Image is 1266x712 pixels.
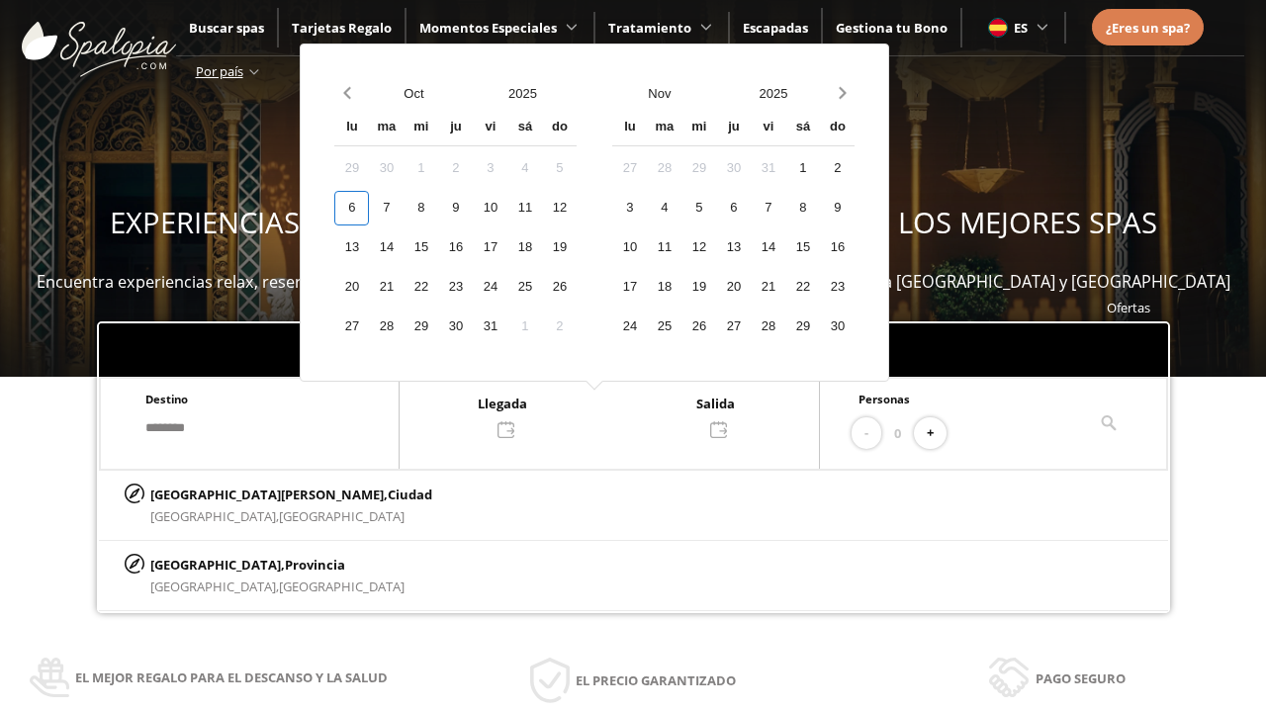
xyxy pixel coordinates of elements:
[785,230,820,265] div: 15
[716,310,751,344] div: 27
[612,230,647,265] div: 10
[369,270,404,305] div: 21
[612,151,855,344] div: Calendar days
[647,270,681,305] div: 18
[507,111,542,145] div: sá
[612,270,647,305] div: 17
[473,270,507,305] div: 24
[716,191,751,225] div: 6
[438,151,473,186] div: 2
[438,230,473,265] div: 16
[681,230,716,265] div: 12
[404,230,438,265] div: 15
[612,191,647,225] div: 3
[507,270,542,305] div: 25
[894,422,901,444] span: 0
[334,191,369,225] div: 6
[334,111,577,344] div: Calendar wrapper
[647,191,681,225] div: 4
[716,151,751,186] div: 30
[438,111,473,145] div: ju
[1106,19,1190,37] span: ¿Eres un spa?
[647,111,681,145] div: ma
[785,270,820,305] div: 22
[751,230,785,265] div: 14
[576,669,736,691] span: El precio garantizado
[852,417,881,450] button: -
[369,310,404,344] div: 28
[716,230,751,265] div: 13
[612,310,647,344] div: 24
[716,270,751,305] div: 20
[369,191,404,225] div: 7
[37,271,1230,293] span: Encuentra experiencias relax, reserva bonos spas y escapadas wellness para disfrutar en más de 40...
[820,191,855,225] div: 9
[75,667,388,688] span: El mejor regalo para el descanso y la salud
[681,270,716,305] div: 19
[334,151,369,186] div: 29
[359,76,468,111] button: Open months overlay
[542,270,577,305] div: 26
[542,310,577,344] div: 2
[438,270,473,305] div: 23
[334,76,359,111] button: Previous month
[404,310,438,344] div: 29
[334,230,369,265] div: 13
[859,392,910,406] span: Personas
[334,310,369,344] div: 27
[334,270,369,305] div: 20
[542,191,577,225] div: 12
[914,417,947,450] button: +
[647,230,681,265] div: 11
[473,191,507,225] div: 10
[681,111,716,145] div: mi
[145,392,188,406] span: Destino
[438,191,473,225] div: 9
[507,310,542,344] div: 1
[647,310,681,344] div: 25
[751,310,785,344] div: 28
[751,191,785,225] div: 7
[22,2,176,77] img: ImgLogoSpalopia.BvClDcEz.svg
[369,230,404,265] div: 14
[334,151,577,344] div: Calendar days
[751,151,785,186] div: 31
[292,19,392,37] span: Tarjetas Regalo
[473,230,507,265] div: 17
[507,191,542,225] div: 11
[334,111,369,145] div: lu
[388,486,432,503] span: Ciudad
[1107,299,1150,316] span: Ofertas
[285,556,345,574] span: Provincia
[751,111,785,145] div: vi
[830,76,855,111] button: Next month
[404,270,438,305] div: 22
[189,19,264,37] a: Buscar spas
[681,151,716,186] div: 29
[785,310,820,344] div: 29
[820,270,855,305] div: 23
[542,230,577,265] div: 19
[279,507,405,525] span: [GEOGRAPHIC_DATA]
[820,151,855,186] div: 2
[820,230,855,265] div: 16
[468,76,577,111] button: Open years overlay
[542,111,577,145] div: do
[196,62,243,80] span: Por país
[1106,17,1190,39] a: ¿Eres un spa?
[743,19,808,37] a: Escapadas
[542,151,577,186] div: 5
[716,111,751,145] div: ju
[602,76,716,111] button: Open months overlay
[279,578,405,595] span: [GEOGRAPHIC_DATA]
[647,151,681,186] div: 28
[681,310,716,344] div: 26
[438,310,473,344] div: 30
[150,484,432,505] p: [GEOGRAPHIC_DATA][PERSON_NAME],
[473,310,507,344] div: 31
[785,111,820,145] div: sá
[473,111,507,145] div: vi
[716,76,830,111] button: Open years overlay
